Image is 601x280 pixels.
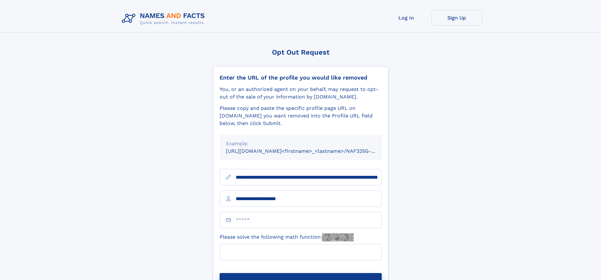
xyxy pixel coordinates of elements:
[226,140,375,147] div: Example:
[220,233,354,241] label: Please solve the following math function:
[119,10,210,27] img: Logo Names and Facts
[220,74,382,81] div: Enter the URL of the profile you would like removed
[226,148,394,154] small: [URL][DOMAIN_NAME]<firstname>_<lastname>/NAF325G-xxxxxxxx
[432,10,482,26] a: Sign Up
[381,10,432,26] a: Log In
[220,86,382,101] div: You, or an authorized agent on your behalf, may request to opt-out of the sale of your informatio...
[213,48,388,56] div: Opt Out Request
[220,104,382,127] div: Please copy and paste the specific profile page URL on [DOMAIN_NAME] you want removed into the Pr...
